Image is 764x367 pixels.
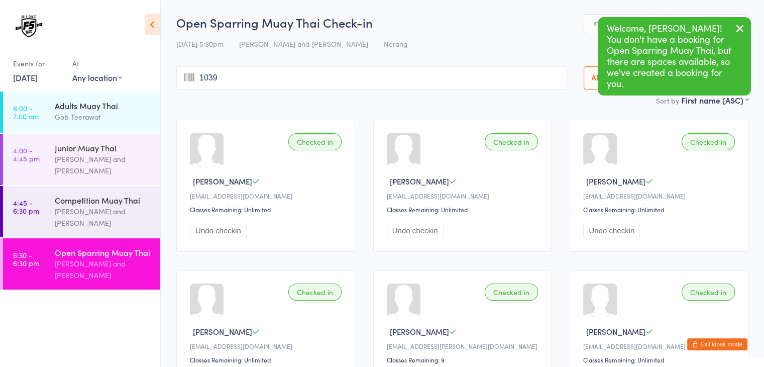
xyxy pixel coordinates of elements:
div: Checked in [485,133,538,150]
div: [PERSON_NAME] and [PERSON_NAME] [55,258,152,281]
time: 5:30 - 6:30 pm [13,251,39,267]
input: Search [176,66,567,89]
div: Classes Remaining: 9 [387,355,541,364]
div: Welcome, [PERSON_NAME]! You don't have a booking for Open Sparring Muay Thai, but there are space... [598,17,751,96]
span: [PERSON_NAME] [390,176,449,187]
div: Classes Remaining: Unlimited [190,205,345,214]
div: Competition Muay Thai [55,195,152,206]
a: 6:00 -7:00 amAdults Muay ThaiGob Teerawat [3,91,160,133]
button: Undo checkin [190,223,247,238]
div: Events for [13,55,62,72]
a: 4:00 -4:45 pmJunior Muay Thai[PERSON_NAME] and [PERSON_NAME] [3,134,160,185]
button: All Bookings [584,66,642,89]
a: [DATE] [13,72,38,83]
div: First name (ASC) [681,95,748,106]
span: [PERSON_NAME] [193,176,252,187]
div: Checked in [288,284,342,301]
button: Undo checkin [583,223,640,238]
div: Checked in [485,284,538,301]
span: [PERSON_NAME] [586,176,645,187]
div: [PERSON_NAME] and [PERSON_NAME] [55,206,152,229]
div: Checked in [682,284,735,301]
div: [PERSON_NAME] and [PERSON_NAME] [55,153,152,176]
h2: Open Sparring Muay Thai Check-in [176,14,748,31]
div: Classes Remaining: Unlimited [583,355,738,364]
time: 6:00 - 7:00 am [13,104,39,120]
span: Nerang [384,39,408,49]
time: 4:45 - 6:30 pm [13,199,39,215]
div: [EMAIL_ADDRESS][DOMAIN_NAME] [387,192,541,200]
div: Adults Muay Thai [55,100,152,111]
div: [EMAIL_ADDRESS][DOMAIN_NAME] [583,342,738,350]
span: [PERSON_NAME] [390,326,449,337]
div: [EMAIL_ADDRESS][DOMAIN_NAME] [583,192,738,200]
div: [EMAIL_ADDRESS][DOMAIN_NAME] [190,192,345,200]
div: Checked in [682,133,735,150]
button: Exit kiosk mode [687,338,747,350]
div: Open Sparring Muay Thai [55,247,152,258]
span: [PERSON_NAME] [193,326,252,337]
div: Gob Teerawat [55,111,152,123]
div: Junior Muay Thai [55,142,152,153]
div: [EMAIL_ADDRESS][PERSON_NAME][DOMAIN_NAME] [387,342,541,350]
div: Classes Remaining: Unlimited [387,205,541,214]
div: Any location [72,72,122,83]
div: Classes Remaining: Unlimited [583,205,738,214]
a: 5:30 -6:30 pmOpen Sparring Muay Thai[PERSON_NAME] and [PERSON_NAME] [3,238,160,290]
span: [PERSON_NAME] [586,326,645,337]
time: 4:00 - 4:45 pm [13,146,40,162]
label: Sort by [656,96,679,106]
div: At [72,55,122,72]
span: [PERSON_NAME] and [PERSON_NAME] [239,39,368,49]
a: 4:45 -6:30 pmCompetition Muay Thai[PERSON_NAME] and [PERSON_NAME] [3,186,160,237]
span: [DATE] 5:30pm [176,39,224,49]
img: The Fight Society [10,8,48,45]
div: Checked in [288,133,342,150]
div: Classes Remaining: Unlimited [190,355,345,364]
div: [EMAIL_ADDRESS][DOMAIN_NAME] [190,342,345,350]
button: Undo checkin [387,223,444,238]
